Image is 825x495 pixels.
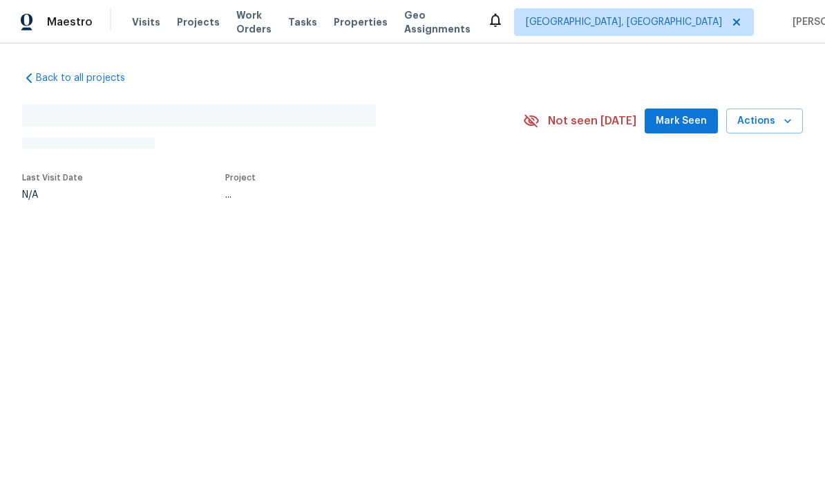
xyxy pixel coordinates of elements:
span: Visits [132,15,160,29]
span: Projects [177,15,220,29]
span: Not seen [DATE] [548,114,636,128]
span: Work Orders [236,8,272,36]
div: ... [225,190,491,200]
span: [GEOGRAPHIC_DATA], [GEOGRAPHIC_DATA] [526,15,722,29]
span: Maestro [47,15,93,29]
button: Actions [726,109,803,134]
span: Project [225,174,256,182]
button: Mark Seen [645,109,718,134]
span: Mark Seen [656,113,707,130]
span: Last Visit Date [22,174,83,182]
span: Geo Assignments [404,8,471,36]
span: Actions [737,113,792,130]
span: Tasks [288,17,317,27]
a: Back to all projects [22,71,155,85]
span: Properties [334,15,388,29]
div: N/A [22,190,83,200]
